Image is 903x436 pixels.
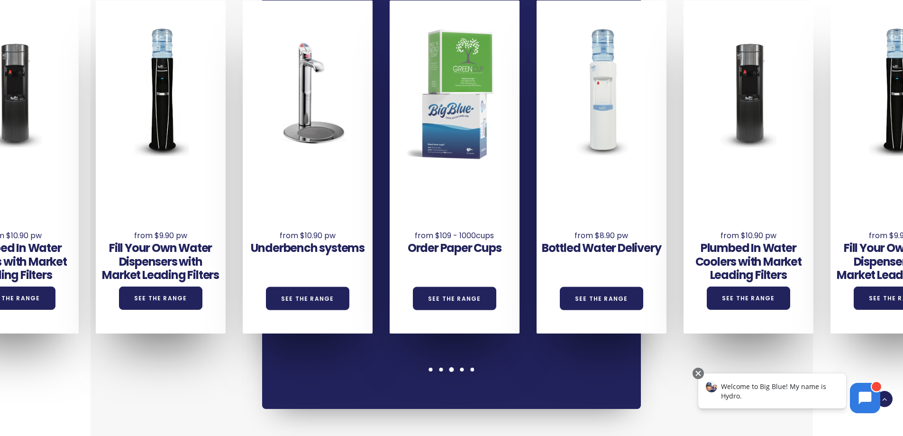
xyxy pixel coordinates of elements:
[695,240,802,283] a: Plumbed In Water Coolers with Market Leading Filters
[413,287,496,310] a: See the Range
[119,287,202,310] a: See the Range
[688,366,890,423] iframe: Chatbot
[542,240,661,256] a: Bottled Water Delivery
[707,287,790,310] a: See the Range
[408,240,502,256] a: Order Paper Cups
[266,287,349,310] a: See the Range
[560,287,643,310] a: See the Range
[840,373,890,423] iframe: Chatbot
[251,240,365,256] a: Underbench systems
[102,240,219,283] a: Fill Your Own Water Dispensers with Market Leading Filters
